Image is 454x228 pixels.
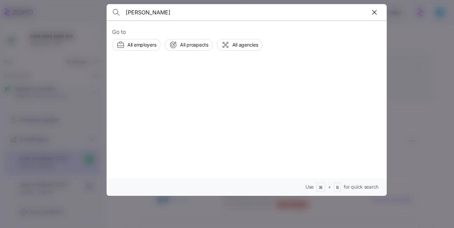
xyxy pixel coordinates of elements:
[127,41,156,48] span: All employers
[165,39,212,51] button: All prospects
[336,185,339,191] span: B
[319,185,323,191] span: ⌘
[232,41,258,48] span: All agencies
[328,183,331,190] span: +
[112,39,161,51] button: All employers
[180,41,208,48] span: All prospects
[344,183,379,190] span: for quick search
[112,28,381,36] span: Go to
[305,183,314,190] span: Use
[217,39,263,51] button: All agencies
